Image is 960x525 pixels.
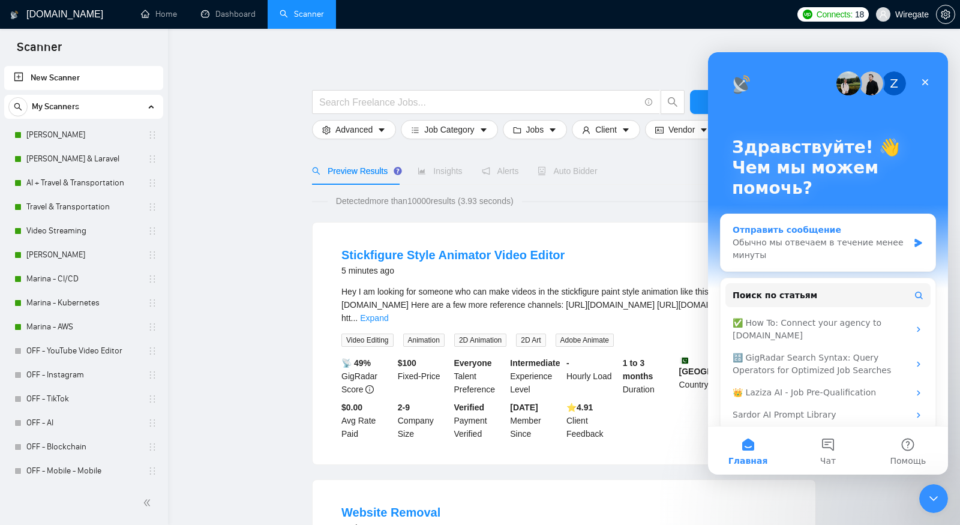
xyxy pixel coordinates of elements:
span: holder [148,250,157,260]
a: [PERSON_NAME] & Laravel [26,147,140,171]
span: holder [148,298,157,308]
a: OFF - TikTok [26,387,140,411]
span: caret-down [622,125,630,134]
div: 5 minutes ago [341,263,565,278]
span: holder [148,130,157,140]
input: Search Freelance Jobs... [319,95,640,110]
a: OFF - Instagram [26,363,140,387]
span: 2D Animation [454,334,506,347]
a: OFF - Blockchain [26,435,140,459]
b: $ 100 [398,358,416,368]
span: search [312,167,320,175]
span: 18 [855,8,864,21]
span: Insights [418,166,462,176]
b: Verified [454,403,485,412]
div: Payment Verified [452,401,508,440]
a: Marina - AWS [26,315,140,339]
b: [GEOGRAPHIC_DATA] [679,356,769,376]
span: Job Category [424,123,474,136]
span: user [582,125,590,134]
iframe: Intercom live chat [708,52,948,475]
div: Fixed-Price [395,356,452,396]
span: holder [148,394,157,404]
span: user [879,10,887,19]
span: holder [148,370,157,380]
span: caret-down [548,125,557,134]
div: GigRadar Score [339,356,395,396]
span: notification [482,167,490,175]
span: bars [411,125,419,134]
span: Auto Bidder [538,166,597,176]
span: Detected more than 10000 results (3.93 seconds) [328,194,522,208]
span: holder [148,226,157,236]
a: Marina - Kubernetes [26,291,140,315]
span: ... [351,313,358,323]
a: OFF - Mobile - Mobile [26,459,140,483]
button: Save [690,90,811,114]
button: setting [936,5,955,24]
span: Advanced [335,123,373,136]
span: Adobe Animate [556,334,614,347]
button: settingAdvancedcaret-down [312,120,396,139]
span: holder [148,178,157,188]
span: Vendor [668,123,695,136]
span: holder [148,154,157,164]
div: Talent Preference [452,356,508,396]
span: holder [148,418,157,428]
span: holder [148,202,157,212]
iframe: Intercom live chat [919,484,948,513]
span: Hey I am looking for someone who can make videos in the stickfigure paint style animation like th... [341,287,757,323]
span: Video Editing [341,334,394,347]
div: Country [677,356,733,396]
button: search [661,90,685,114]
button: idcardVendorcaret-down [645,120,718,139]
span: double-left [143,497,155,509]
a: Expand [360,313,388,323]
span: Connects: [817,8,853,21]
span: Alerts [482,166,519,176]
a: setting [936,10,955,19]
span: holder [148,322,157,332]
span: caret-down [377,125,386,134]
a: AI + Travel & Transportation [26,171,140,195]
a: [PERSON_NAME] [26,243,140,267]
span: Animation [403,334,445,347]
span: info-circle [365,385,374,394]
div: Avg Rate Paid [339,401,395,440]
div: Hourly Load [564,356,620,396]
a: OFF - YouTube Video Editor [26,339,140,363]
a: Travel & Transportation [26,195,140,219]
span: setting [937,10,955,19]
button: folderJobscaret-down [503,120,568,139]
span: folder [513,125,521,134]
span: search [9,103,27,111]
button: search [8,97,28,116]
a: searchScanner [280,9,324,19]
button: userClientcaret-down [572,120,640,139]
span: holder [148,466,157,476]
a: homeHome [141,9,177,19]
b: Everyone [454,358,492,368]
span: Scanner [7,38,71,64]
span: 2D Art [516,334,545,347]
div: Member Since [508,401,564,440]
b: - [566,358,569,368]
span: My Scanners [32,95,79,119]
div: Hey I am looking for someone who can make videos in the stickfigure paint style animation like th... [341,285,787,325]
